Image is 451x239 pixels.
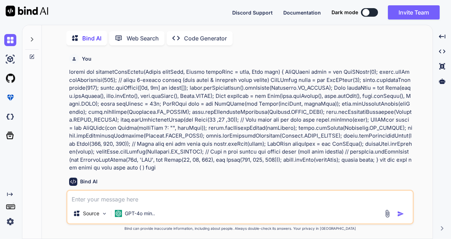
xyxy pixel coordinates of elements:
[101,211,107,217] img: Pick Models
[115,210,122,217] img: GPT-4o mini
[66,226,414,231] p: Bind can provide inaccurate information, including about people. Always double-check its answers....
[82,34,101,43] p: Bind AI
[383,210,391,218] img: attachment
[80,178,98,185] h6: Bind AI
[388,5,440,20] button: Invite Team
[83,210,99,217] p: Source
[332,9,358,16] span: Dark mode
[4,53,16,65] img: ai-studio
[127,34,159,43] p: Web Search
[4,91,16,104] img: premium
[6,6,48,16] img: Bind AI
[4,216,16,228] img: settings
[4,34,16,46] img: chat
[232,10,273,16] span: Discord Support
[125,210,155,217] p: GPT-4o min..
[283,9,321,16] button: Documentation
[232,9,273,16] button: Discord Support
[184,34,227,43] p: Code Generator
[82,55,91,62] h6: You
[4,111,16,123] img: darkCloudIdeIcon
[283,10,321,16] span: Documentation
[4,72,16,84] img: githubLight
[69,68,412,172] p: loremi dol sitametConsEctetu(Adipis elitSedd, Eiusmo tempoRinc = utla, Etdo magn) { AliQUaeni adm...
[397,210,404,217] img: icon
